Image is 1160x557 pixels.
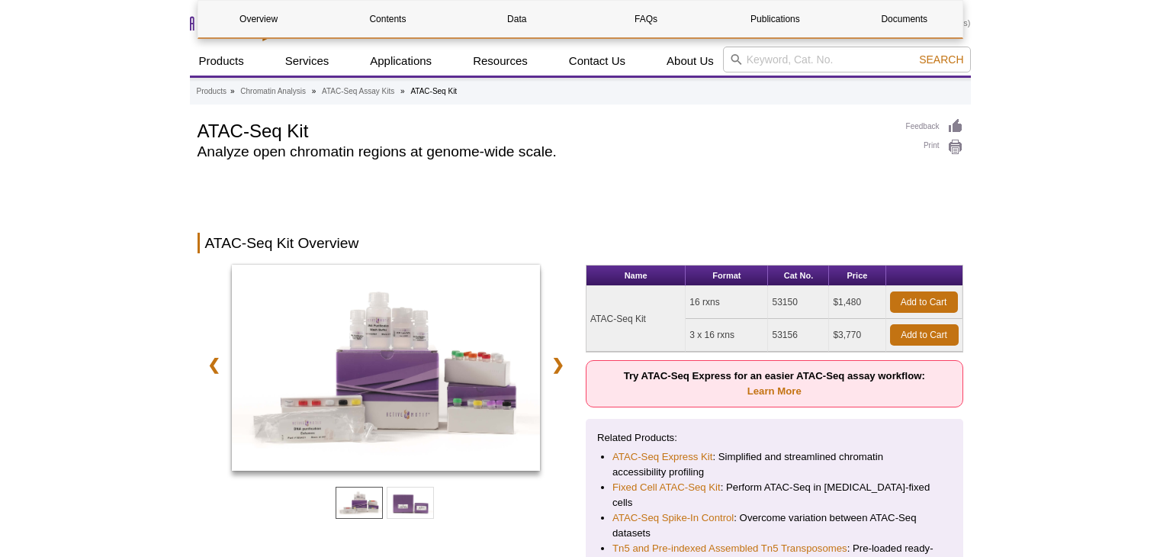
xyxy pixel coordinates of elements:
[906,118,963,135] a: Feedback
[906,139,963,156] a: Print
[612,541,847,556] a: Tn5 and Pre-indexed Assembled Tn5 Transposomes
[686,266,768,286] th: Format
[829,319,885,352] td: $3,770
[890,291,958,313] a: Add to Cart
[197,85,227,98] a: Products
[240,85,306,98] a: Chromatin Analysis
[586,266,686,286] th: Name
[612,510,937,541] li: : Overcome variation between ATAC-Seq datasets
[585,1,706,37] a: FAQs
[198,233,963,253] h2: ATAC-Seq Kit Overview
[586,286,686,352] td: ATAC-Seq Kit
[612,449,937,480] li: : Simplified and streamlined chromatin accessibility profiling
[198,347,230,382] a: ❮
[312,87,317,95] li: »
[560,47,635,76] a: Contact Us
[541,347,574,382] a: ❯
[456,1,577,37] a: Data
[686,319,768,352] td: 3 x 16 rxns
[232,265,541,471] img: ATAC-Seq Kit
[276,47,339,76] a: Services
[624,370,925,397] strong: Try ATAC-Seq Express for an easier ATAC-Seq assay workflow:
[768,319,829,352] td: 53156
[768,266,829,286] th: Cat No.
[890,324,959,346] a: Add to Cart
[612,449,712,465] a: ATAC-Seq Express Kit
[612,480,721,495] a: Fixed Cell ATAC-Seq Kit
[198,118,891,141] h1: ATAC-Seq Kit
[612,510,734,526] a: ATAC-Seq Spike-In Control
[464,47,537,76] a: Resources
[747,385,802,397] a: Learn More
[657,47,723,76] a: About Us
[723,47,971,72] input: Keyword, Cat. No.
[829,266,885,286] th: Price
[919,53,963,66] span: Search
[686,286,768,319] td: 16 rxns
[198,1,320,37] a: Overview
[361,47,441,76] a: Applications
[230,87,235,95] li: »
[190,47,253,76] a: Products
[612,480,937,510] li: : Perform ATAC-Seq in [MEDICAL_DATA]-fixed cells
[322,85,394,98] a: ATAC-Seq Assay Kits
[597,430,952,446] p: Related Products:
[232,265,541,475] a: ATAC-Seq Kit
[843,1,965,37] a: Documents
[410,87,457,95] li: ATAC-Seq Kit
[327,1,448,37] a: Contents
[829,286,885,319] td: $1,480
[400,87,405,95] li: »
[768,286,829,319] td: 53150
[914,53,968,66] button: Search
[715,1,836,37] a: Publications
[198,145,891,159] h2: Analyze open chromatin regions at genome-wide scale.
